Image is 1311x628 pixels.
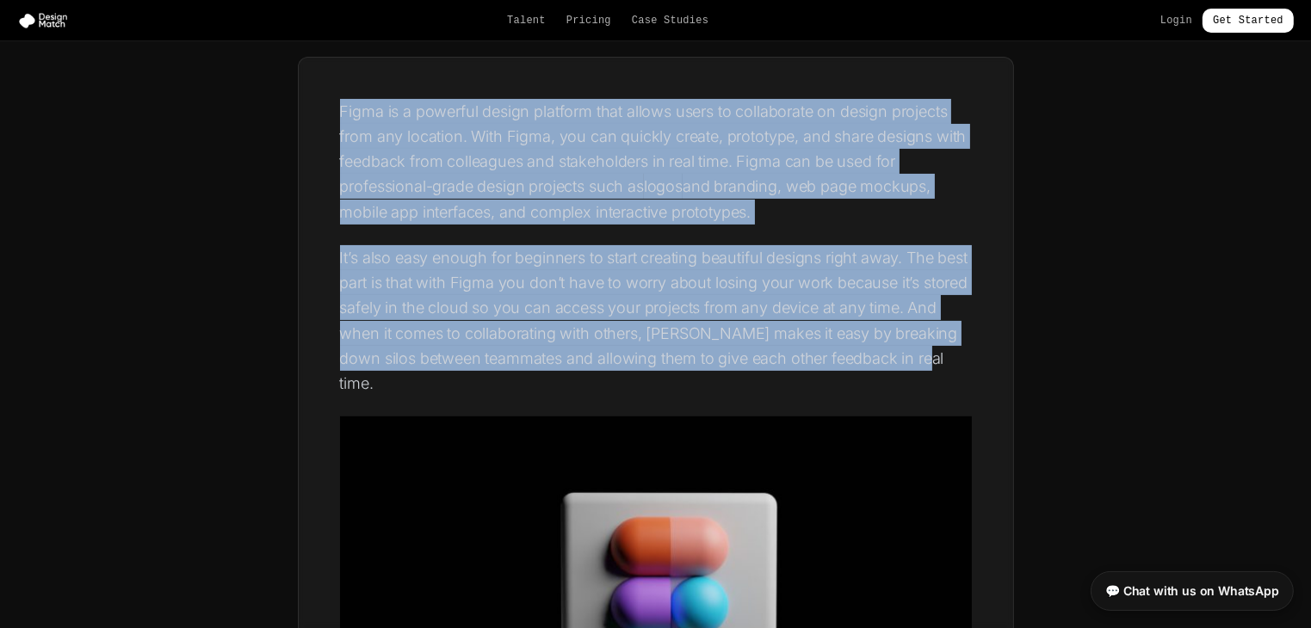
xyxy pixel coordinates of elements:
[566,14,611,28] a: Pricing
[1160,14,1192,28] a: Login
[644,177,683,195] a: logos
[340,99,972,225] p: Figma is a powerful design platform that allows users to collaborate on design projects from any ...
[632,14,708,28] a: Case Studies
[17,12,76,29] img: Design Match
[1203,9,1294,33] a: Get Started
[1091,571,1294,611] a: 💬 Chat with us on WhatsApp
[340,245,972,397] p: It’s also easy enough for beginners to start creating beautiful designs right away. The best part...
[507,14,546,28] a: Talent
